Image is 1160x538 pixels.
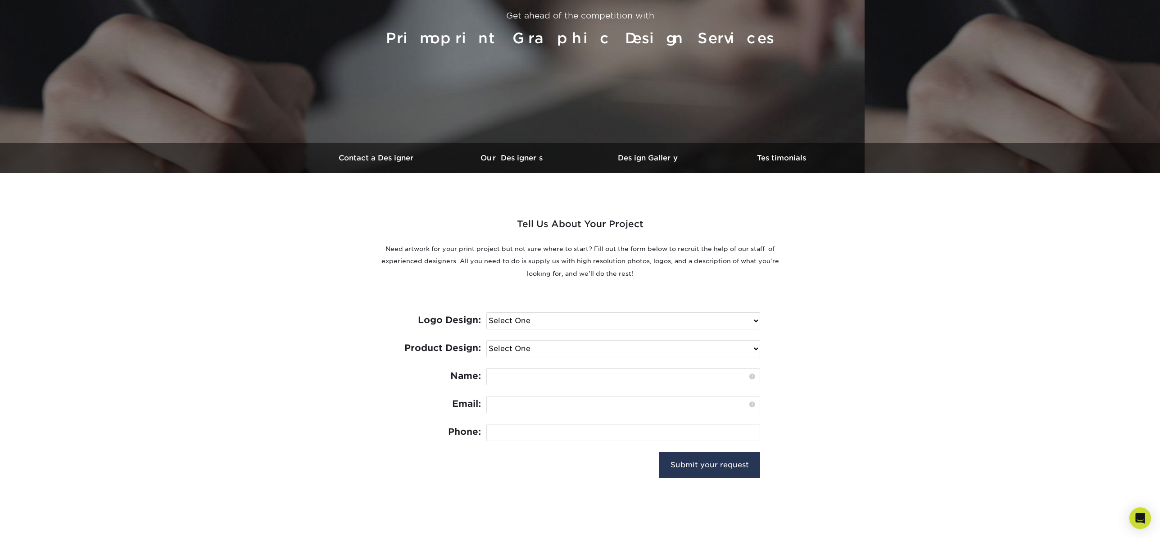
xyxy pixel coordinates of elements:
[445,154,580,162] h3: Our Designers
[377,216,783,239] h2: Tell Us About Your Project
[1129,507,1151,529] div: Open Intercom Messenger
[400,424,481,440] label: Phone:
[400,312,481,328] label: Logo Design:
[659,452,760,478] input: Submit your request
[715,154,850,162] h3: Testimonials
[400,452,521,483] iframe: reCAPTCHA
[580,143,715,173] a: Design Gallery
[445,143,580,173] a: Our Designers
[310,154,445,162] h3: Contact a Designer
[2,511,77,535] iframe: Google Customer Reviews
[400,368,481,384] label: Name:
[310,143,445,173] a: Contact a Designer
[313,9,847,22] p: Get ahead of the competition with
[400,396,481,412] label: Email:
[715,143,850,173] a: Testimonials
[377,243,783,280] p: Need artwork for your print project but not sure where to start? Fill out the form below to recru...
[580,154,715,162] h3: Design Gallery
[400,340,481,356] label: Product Design:
[313,26,847,51] h1: Primoprint Graphic Design Services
